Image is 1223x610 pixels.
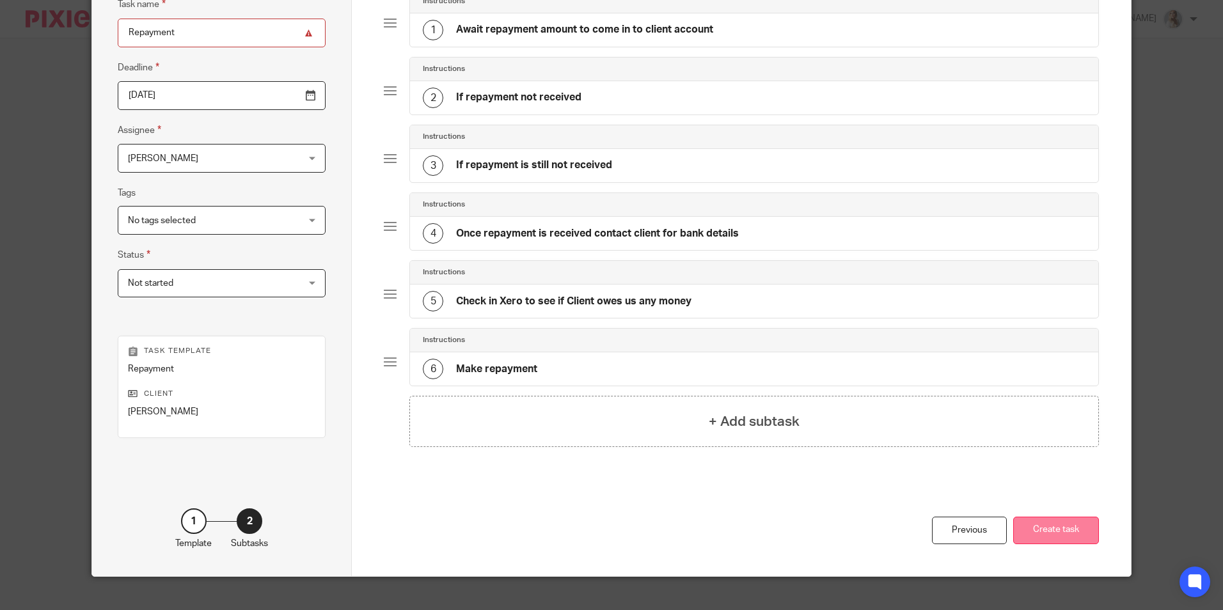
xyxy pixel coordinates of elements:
[423,64,465,74] h4: Instructions
[118,123,161,137] label: Assignee
[423,132,465,142] h4: Instructions
[932,517,1007,544] div: Previous
[456,363,537,376] h4: Make repayment
[128,389,315,399] p: Client
[231,537,268,550] p: Subtasks
[128,216,196,225] span: No tags selected
[128,346,315,356] p: Task template
[456,91,581,104] h4: If repayment not received
[118,81,326,110] input: Pick a date
[118,187,136,199] label: Tags
[175,537,212,550] p: Template
[423,199,465,210] h4: Instructions
[128,279,173,288] span: Not started
[118,19,326,47] input: Task name
[423,267,465,278] h4: Instructions
[423,291,443,311] div: 5
[456,23,713,36] h4: Await repayment amount to come in to client account
[118,247,150,262] label: Status
[423,223,443,244] div: 4
[456,295,691,308] h4: Check in Xero to see if Client owes us any money
[423,359,443,379] div: 6
[456,227,739,240] h4: Once repayment is received contact client for bank details
[128,363,315,375] p: Repayment
[423,20,443,40] div: 1
[709,412,800,432] h4: + Add subtask
[128,405,315,418] p: [PERSON_NAME]
[237,508,262,534] div: 2
[423,88,443,108] div: 2
[456,159,612,172] h4: If repayment is still not received
[181,508,207,534] div: 1
[423,155,443,176] div: 3
[128,154,198,163] span: [PERSON_NAME]
[1013,517,1099,544] button: Create task
[118,60,159,75] label: Deadline
[423,335,465,345] h4: Instructions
